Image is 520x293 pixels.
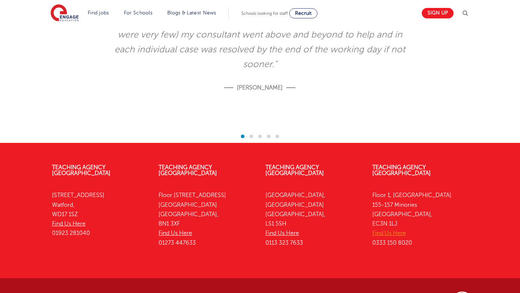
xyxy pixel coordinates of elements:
p: Floor 1, [GEOGRAPHIC_DATA] 155-157 Minories [GEOGRAPHIC_DATA], EC3N 1LJ 0333 150 8020 [372,191,468,248]
a: For Schools [124,10,152,16]
img: Engage Education [51,4,79,22]
a: Teaching Agency [GEOGRAPHIC_DATA] [372,164,431,176]
p: [STREET_ADDRESS] Watford, WD17 1SZ 01923 281040 [52,191,148,238]
a: Find jobs [88,10,109,16]
a: Find Us Here [52,220,86,227]
a: Sign up [422,8,454,18]
a: Teaching Agency [GEOGRAPHIC_DATA] [159,164,217,176]
a: Find Us Here [159,230,192,236]
span: Schools looking for staff [241,11,288,16]
span: Recruit [295,10,312,16]
a: Find Us Here [265,230,299,236]
p: Floor [STREET_ADDRESS] [GEOGRAPHIC_DATA] [GEOGRAPHIC_DATA], BN1 3XF 01273 447633 [159,191,255,248]
a: Blogs & Latest News [167,10,216,16]
a: Recruit [289,8,317,18]
a: Teaching Agency [GEOGRAPHIC_DATA] [52,164,110,176]
a: Find Us Here [372,230,406,236]
p: [PERSON_NAME] [224,83,295,92]
p: [GEOGRAPHIC_DATA], [GEOGRAPHIC_DATA] [GEOGRAPHIC_DATA], LS1 5SH 0113 323 7633 [265,191,361,248]
a: Teaching Agency [GEOGRAPHIC_DATA] [265,164,324,176]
